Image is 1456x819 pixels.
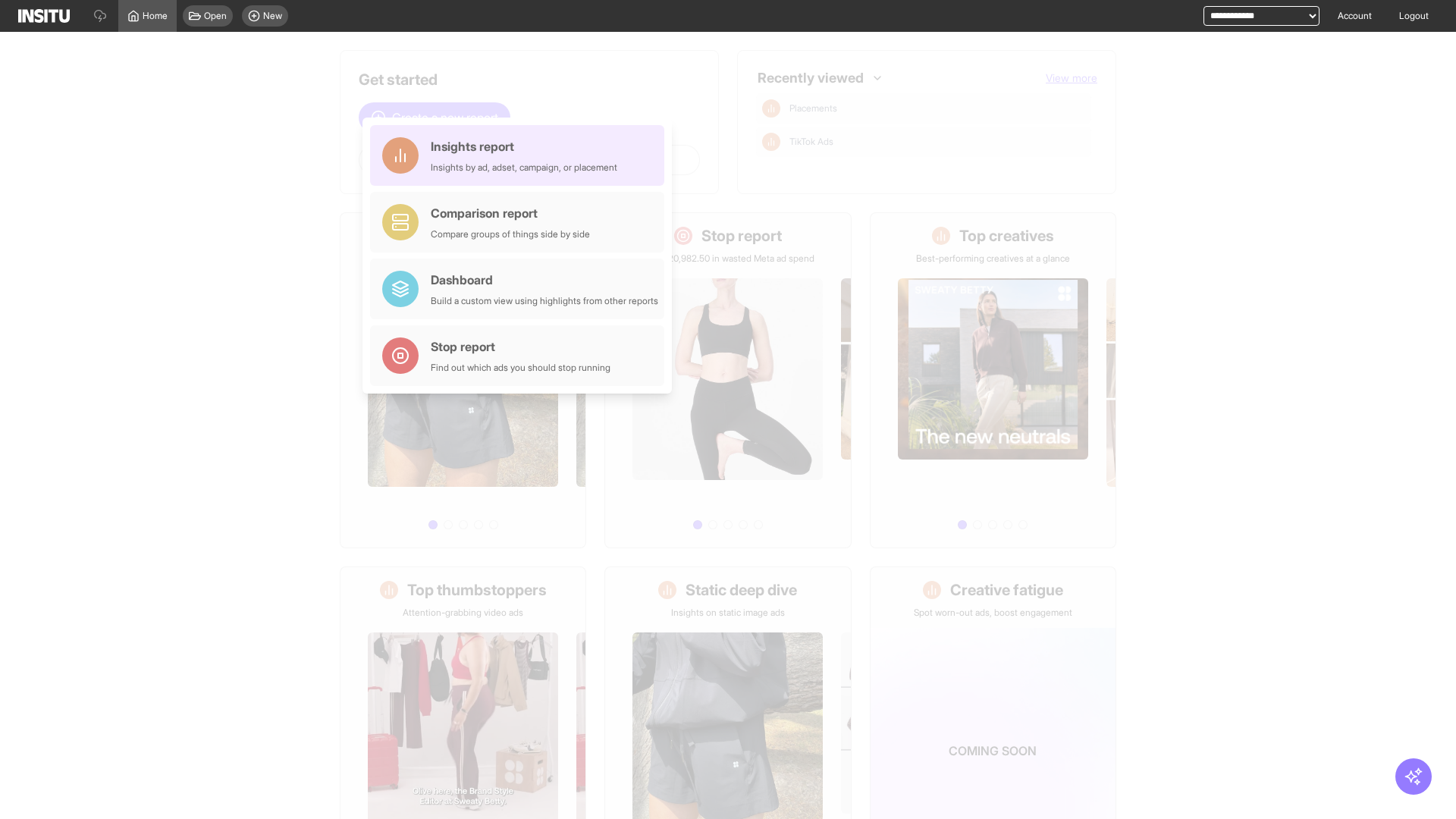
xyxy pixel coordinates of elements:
[431,362,610,374] div: Find out which ads you should stop running
[431,137,617,155] div: Insights report
[431,337,610,356] div: Stop report
[263,10,282,22] span: New
[431,204,590,222] div: Comparison report
[431,271,658,289] div: Dashboard
[143,10,168,22] span: Home
[18,9,70,23] img: Logo
[204,10,227,22] span: Open
[431,295,658,307] div: Build a custom view using highlights from other reports
[431,228,590,240] div: Compare groups of things side by side
[431,162,617,174] div: Insights by ad, adset, campaign, or placement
